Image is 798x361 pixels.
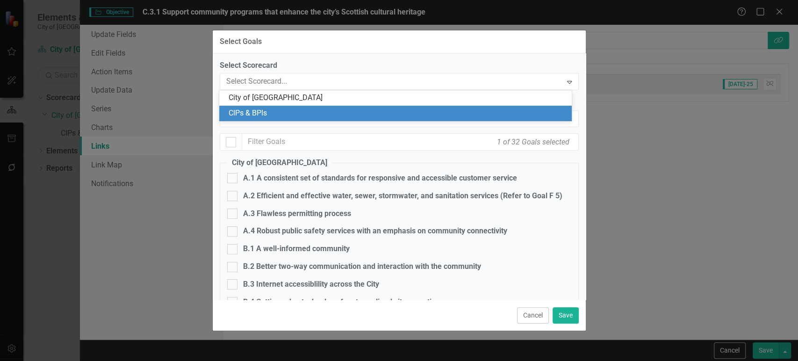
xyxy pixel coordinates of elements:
[243,226,507,237] div: A.4 Robust public safety services with an emphasis on community connectivity
[229,108,566,119] div: CIPs & BPIs
[243,261,481,272] div: B.2 Better two-way communication and interaction with the community
[517,307,549,324] button: Cancel
[220,60,579,71] label: Select Scorecard
[243,191,562,202] div: A.2 Efficient and effective water, sewer, stormwater, and sanitation services (Refer to Goal F 5)
[243,297,444,308] div: B.4 Cutting-edge technology for streamlined city operations
[495,134,572,150] div: 1 of 32 Goals selected
[229,93,566,103] div: City of [GEOGRAPHIC_DATA]
[243,279,379,290] div: B.3 Internet accessiblility across the City
[553,307,579,324] button: Save
[227,158,332,168] legend: City of [GEOGRAPHIC_DATA]
[242,133,579,151] input: Filter Goals
[243,173,517,184] div: A.1 A consistent set of standards for responsive and accessible customer service
[220,37,262,46] div: Select Goals
[243,244,350,254] div: B.1 A well-informed community
[243,209,351,219] div: A.3 Flawless permitting process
